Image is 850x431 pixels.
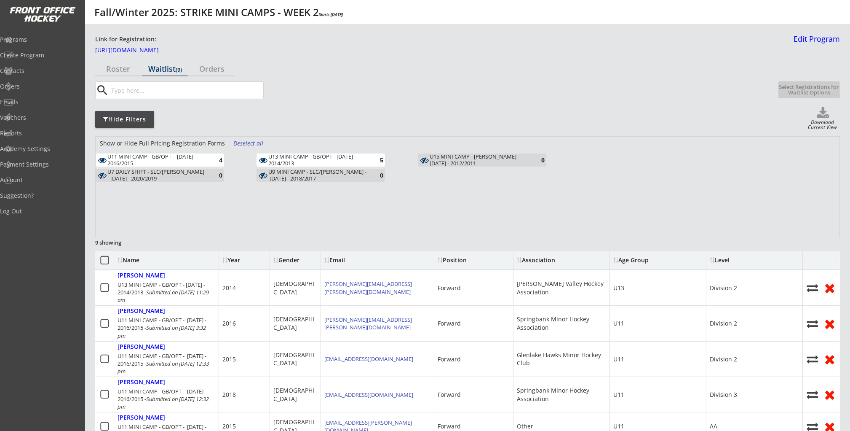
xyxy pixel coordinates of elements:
div: U9 MINI CAMP - SLC/[PERSON_NAME] - [DATE] - 2018/2017 [268,169,366,182]
a: [URL][DOMAIN_NAME] [95,47,179,57]
div: 9 showing [95,239,156,246]
div: Download Current View [805,120,840,131]
div: U11 [613,422,624,431]
div: Hide Filters [95,115,154,124]
button: Remove from roster (no refund) [823,317,837,330]
div: 2015 [222,355,236,364]
div: U15 MINI CAMP - ROSE KOHN - OCT 17 - 2012/2011 [430,154,528,167]
div: U11 [613,319,624,328]
button: Remove from roster (no refund) [823,388,837,401]
div: Name [118,257,186,263]
button: Remove from roster (no refund) [823,353,837,366]
button: Remove from roster (no refund) [823,281,837,294]
div: [DEMOGRAPHIC_DATA] [273,280,317,296]
div: Forward [438,391,461,399]
div: U11 MINI CAMP - GB/OPT - [DATE] - 2016/2015 - [118,388,215,411]
div: Year [222,257,266,263]
div: Glenlake Hawks Minor Hockey Club [517,351,606,367]
a: [PERSON_NAME][EMAIL_ADDRESS][PERSON_NAME][DOMAIN_NAME] [324,316,412,331]
div: Division 2 [710,355,737,364]
a: Edit Program [790,35,840,50]
div: Show or Hide Full Pricing Registration Forms [96,139,229,148]
div: Orders [189,65,235,73]
div: [PERSON_NAME] [118,379,165,386]
div: 0 [206,172,222,178]
img: FOH%20White%20Logo%20Transparent.png [9,7,76,22]
button: Click to download full roster. Your browser settings may try to block it, check your security set... [806,107,840,120]
button: Move player [806,389,819,400]
div: Division 3 [710,391,737,399]
div: [DEMOGRAPHIC_DATA] [273,386,317,403]
div: [DEMOGRAPHIC_DATA] [273,351,317,367]
div: Link for Registration: [95,35,158,44]
div: AA [710,422,717,431]
div: 0 [366,172,383,178]
div: 2015 [222,422,236,431]
div: Forward [438,284,461,292]
div: 2016 [222,319,236,328]
button: search [96,84,110,97]
div: U13 MINI CAMP - GB/OPT - [DATE] - 2014/2013 - [118,281,215,304]
div: Email [324,257,400,263]
div: [DEMOGRAPHIC_DATA] [273,315,317,331]
div: Division 2 [710,284,737,292]
button: Select Registrations for Waitlist Options [778,81,840,98]
div: Position [438,257,510,263]
em: Starts [DATE] [319,11,343,17]
div: Level [710,257,730,263]
div: Springbank Minor Hockey Association [517,386,606,403]
div: U11 [613,391,624,399]
em: Submitted on [DATE] 3:32 pm [118,324,207,339]
a: [EMAIL_ADDRESS][DOMAIN_NAME] [324,391,413,399]
button: Move player [806,353,819,365]
div: U11 [613,355,624,364]
div: 2018 [222,391,236,399]
div: Waitlist [142,65,188,73]
div: 0 [528,157,545,163]
div: [PERSON_NAME] Valley Hockey Association [517,280,606,296]
div: 5 [366,157,383,163]
a: [PERSON_NAME][EMAIL_ADDRESS][PERSON_NAME][DOMAIN_NAME] [324,280,412,295]
font: (9) [176,66,182,73]
em: Submitted on [DATE] 12:33 pm [118,360,210,375]
div: U7 DAILY SHIFT - SLC/[PERSON_NAME] - [DATE] - 2020/2019 [107,169,206,182]
div: Association [517,257,555,263]
div: U9 MINI CAMP - SLC/FRANK - OCT 16, 17 - 2018/2017 [268,169,366,182]
div: U15 MINI CAMP - [PERSON_NAME] - [DATE] - 2012/2011 [430,154,528,167]
div: Forward [438,319,461,328]
div: Age Group [613,257,649,263]
div: U11 MINI CAMP - GB/OPT - [DATE] - 2016/2015 - [118,316,215,339]
div: Division 2 [710,319,737,328]
div: Other [517,422,533,431]
div: U11 MINI CAMP - GB/OPT - [DATE] - 2016/2015 - [118,352,215,375]
div: U11 MINI CAMP - GB/OPT - [DATE] - 2016/2015 [107,154,206,167]
div: U13 MINI CAMP - GB/OPT - OCT 14/15 - 2014/2013 [268,154,366,167]
em: Submitted on [DATE] 11:29 am [118,288,210,304]
a: [EMAIL_ADDRESS][DOMAIN_NAME] [324,355,413,363]
div: U13 MINI CAMP - GB/OPT - [DATE] - 2014/2013 [268,154,366,167]
div: Fall/Winter 2025: STRIKE MINI CAMPS - WEEK 2 [94,7,343,17]
button: Move player [806,282,819,294]
div: U11 MINI CAMP - GB/OPT - OCT 14, 15 - 2016/2015 [107,154,206,167]
div: Forward [438,355,461,364]
div: [PERSON_NAME] [118,272,165,279]
div: Deselect all [233,139,265,148]
em: Submitted on [DATE] 12:32 pm [118,395,210,410]
input: Type here... [110,82,263,99]
div: Gender [273,257,317,263]
div: [PERSON_NAME] [118,414,165,421]
button: Move player [806,318,819,329]
div: [PERSON_NAME] [118,343,165,350]
div: [PERSON_NAME] [118,307,165,315]
div: Springbank Minor Hockey Association [517,315,606,331]
div: Roster [95,65,142,73]
div: 4 [206,157,222,163]
div: U13 [613,284,624,292]
div: U7 DAILY SHIFT - SLC/FRANK - OCT 16/17 - 2020/2019 [107,169,206,182]
div: Forward [438,422,461,431]
div: 2014 [222,284,236,292]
